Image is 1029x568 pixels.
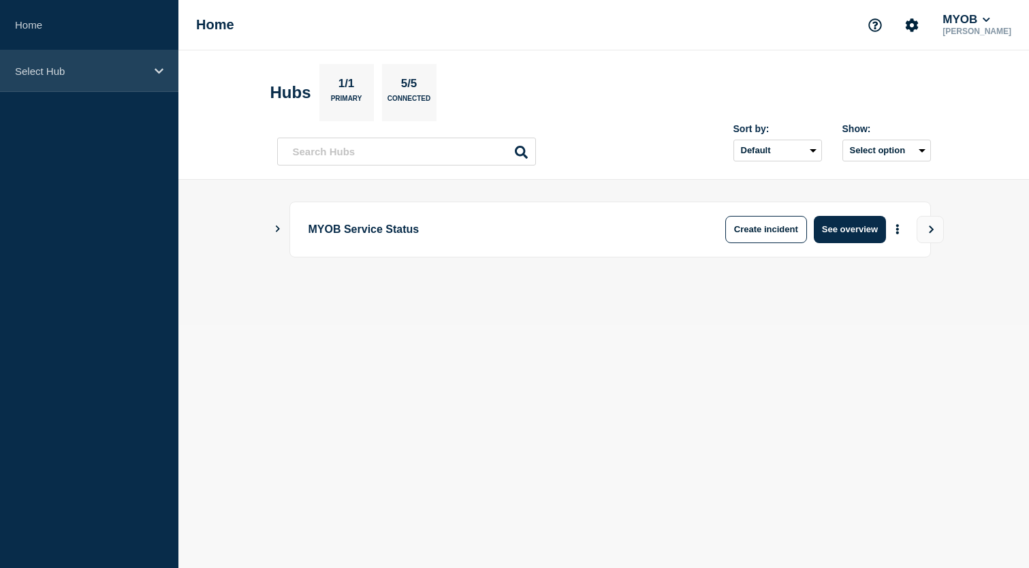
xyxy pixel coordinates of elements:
div: Show: [842,123,931,134]
button: Support [861,11,889,40]
button: More actions [889,217,906,242]
p: MYOB Service Status [308,216,685,243]
button: Select option [842,140,931,161]
h2: Hubs [270,83,311,102]
p: Primary [331,95,362,109]
button: Account settings [898,11,926,40]
p: Select Hub [15,65,146,77]
select: Sort by [733,140,822,161]
button: View [917,216,944,243]
p: [PERSON_NAME] [940,27,1014,36]
button: Create incident [725,216,807,243]
p: Connected [387,95,430,109]
button: Show Connected Hubs [274,224,281,234]
p: 5/5 [396,77,422,95]
button: See overview [814,216,886,243]
h1: Home [196,17,234,33]
input: Search Hubs [277,138,536,165]
div: Sort by: [733,123,822,134]
p: 1/1 [333,77,360,95]
button: MYOB [940,13,993,27]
